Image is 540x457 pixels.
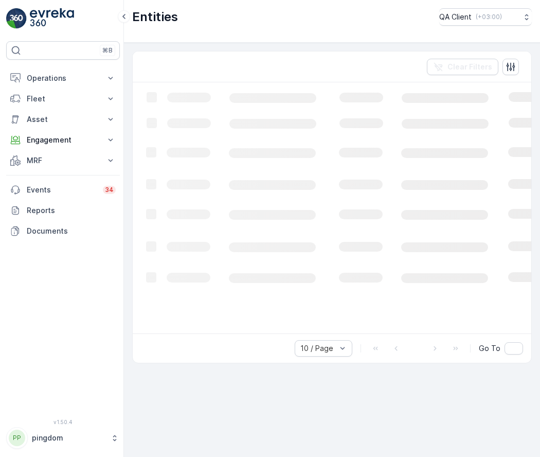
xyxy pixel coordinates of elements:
p: ⌘B [102,46,113,55]
p: 34 [105,186,114,194]
p: pingdom [32,433,105,443]
p: Asset [27,114,99,125]
div: PP [9,430,25,446]
p: Entities [132,9,178,25]
p: Engagement [27,135,99,145]
button: Fleet [6,89,120,109]
button: PPpingdom [6,427,120,449]
p: Clear Filters [447,62,492,72]
span: v 1.50.4 [6,419,120,425]
button: QA Client(+03:00) [439,8,532,26]
button: MRF [6,150,120,171]
button: Clear Filters [427,59,498,75]
a: Documents [6,221,120,241]
p: Operations [27,73,99,83]
p: Documents [27,226,116,236]
button: Asset [6,109,120,130]
span: Go To [479,343,500,354]
img: logo [6,8,27,29]
p: ( +03:00 ) [476,13,502,21]
button: Engagement [6,130,120,150]
a: Reports [6,200,120,221]
button: Operations [6,68,120,89]
p: Fleet [27,94,99,104]
p: Reports [27,205,116,216]
p: QA Client [439,12,472,22]
p: MRF [27,155,99,166]
a: Events34 [6,180,120,200]
img: logo_light-DOdMpM7g.png [30,8,74,29]
p: Events [27,185,97,195]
